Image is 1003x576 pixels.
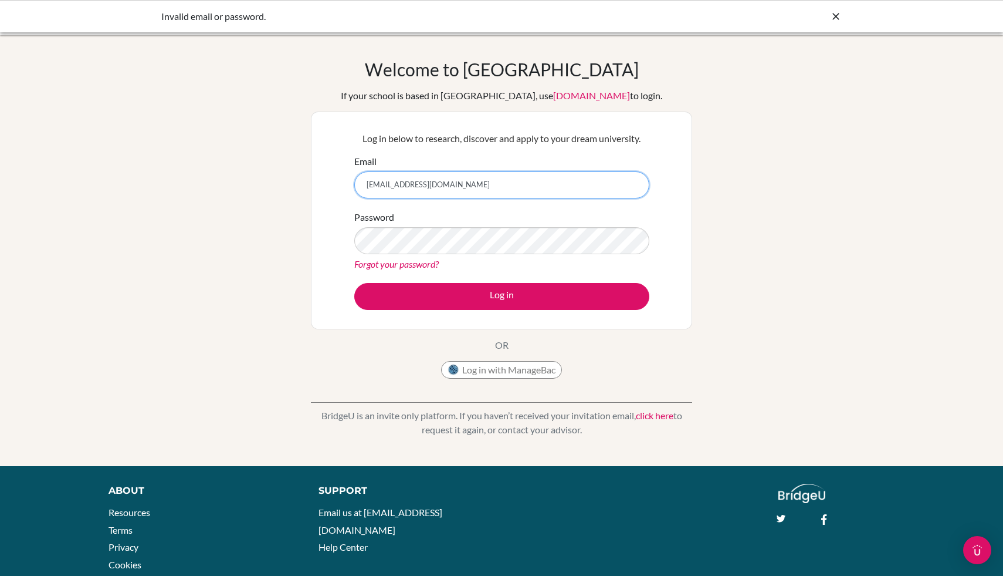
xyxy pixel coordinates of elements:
a: Help Center [318,541,368,553]
div: If your school is based in [GEOGRAPHIC_DATA], use to login. [341,89,662,103]
div: About [109,484,292,498]
p: BridgeU is an invite only platform. If you haven’t received your invitation email, to request it ... [311,409,692,437]
p: Log in below to research, discover and apply to your dream university. [354,132,649,146]
div: Invalid email or password. [161,9,666,23]
a: Email us at [EMAIL_ADDRESS][DOMAIN_NAME] [318,507,442,535]
p: OR [495,338,509,352]
label: Password [354,210,394,224]
a: Cookies [109,559,141,570]
div: Support [318,484,489,498]
img: logo_white@2x-f4f0deed5e89b7ecb1c2cc34c3e3d731f90f0f143d5ea2071677605dd97b5244.png [778,484,826,503]
a: Privacy [109,541,138,553]
button: Log in [354,283,649,310]
a: [DOMAIN_NAME] [553,90,630,101]
a: Forgot your password? [354,258,439,270]
h1: Welcome to [GEOGRAPHIC_DATA] [365,59,639,80]
div: Open Intercom Messenger [963,536,991,564]
a: Resources [109,507,150,518]
button: Log in with ManageBac [441,361,562,379]
a: Terms [109,524,133,535]
label: Email [354,154,377,169]
a: click here [636,410,673,421]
